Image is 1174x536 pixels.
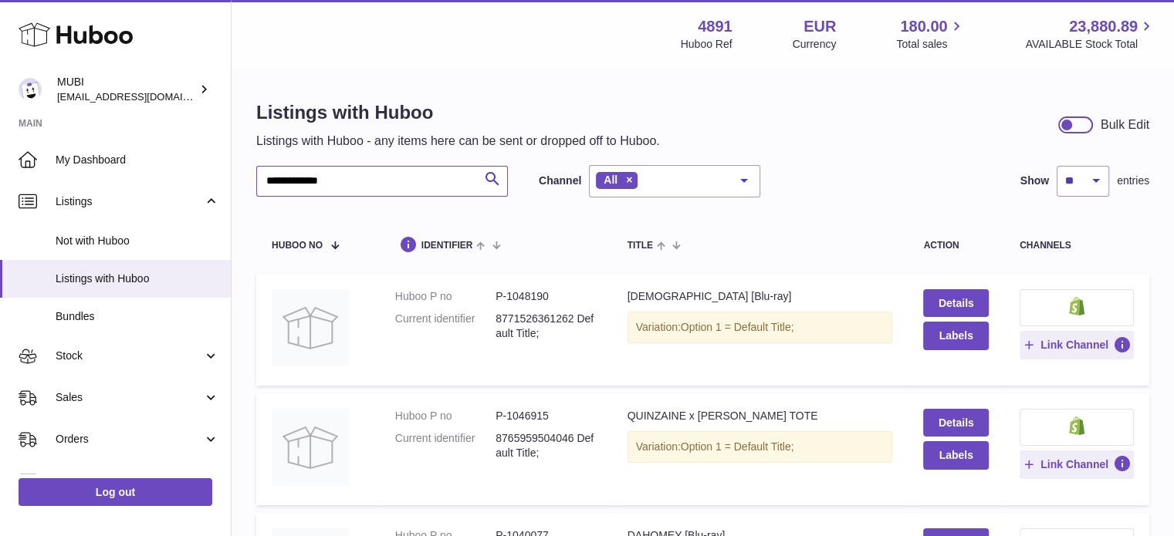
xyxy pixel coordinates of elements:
[496,289,596,304] dd: P-1048190
[628,289,893,304] div: [DEMOGRAPHIC_DATA] [Blu-ray]
[421,241,473,251] span: identifier
[496,312,596,341] dd: 8771526361262 Default Title;
[395,409,496,423] dt: Huboo P no
[1040,457,1108,471] span: Link Channel
[1069,297,1085,315] img: shopify-small.png
[1040,338,1108,352] span: Link Channel
[395,312,496,341] dt: Current identifier
[628,241,653,251] span: title
[628,431,893,463] div: Variation:
[56,432,203,447] span: Orders
[19,78,42,101] img: internalAdmin-4891@internal.huboo.com
[1020,241,1134,251] div: channels
[56,474,219,488] span: Usage
[395,289,496,304] dt: Huboo P no
[496,431,596,460] dd: 8765959504046 Default Title;
[681,321,794,333] span: Option 1 = Default Title;
[923,241,988,251] div: action
[395,431,496,460] dt: Current identifier
[681,37,732,52] div: Huboo Ref
[256,100,660,125] h1: Listings with Huboo
[1020,331,1134,359] button: Link Channel
[923,322,988,349] button: Labels
[272,241,323,251] span: Huboo no
[56,153,219,167] span: My Dashboard
[272,409,349,486] img: QUINZAINE x HARMONY KORINE TOTE
[1069,416,1085,435] img: shopify-small.png
[56,234,219,248] span: Not with Huboo
[57,90,227,103] span: [EMAIL_ADDRESS][DOMAIN_NAME]
[539,174,581,188] label: Channel
[56,309,219,324] span: Bundles
[1025,37,1155,52] span: AVAILABLE Stock Total
[1020,450,1134,478] button: Link Channel
[57,75,196,104] div: MUBI
[698,16,732,37] strong: 4891
[1101,116,1149,133] div: Bulk Edit
[628,409,893,423] div: QUINZAINE x [PERSON_NAME] TOTE
[923,441,988,469] button: Labels
[56,271,219,286] span: Listings with Huboo
[900,16,947,37] span: 180.00
[923,289,988,317] a: Details
[1020,174,1049,188] label: Show
[681,440,794,453] span: Option 1 = Default Title;
[923,409,988,437] a: Details
[604,174,617,186] span: All
[896,37,965,52] span: Total sales
[56,390,203,405] span: Sales
[256,133,660,150] p: Listings with Huboo - any items here can be sent or dropped off to Huboo.
[272,289,349,366] img: QUEER [Blu-ray]
[19,478,212,506] a: Log out
[804,16,836,37] strong: EUR
[1117,174,1149,188] span: entries
[1069,16,1138,37] span: 23,880.89
[56,349,203,363] span: Stock
[896,16,965,52] a: 180.00 Total sales
[793,37,837,52] div: Currency
[496,409,596,423] dd: P-1046915
[56,194,203,209] span: Listings
[628,312,893,343] div: Variation:
[1025,16,1155,52] a: 23,880.89 AVAILABLE Stock Total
